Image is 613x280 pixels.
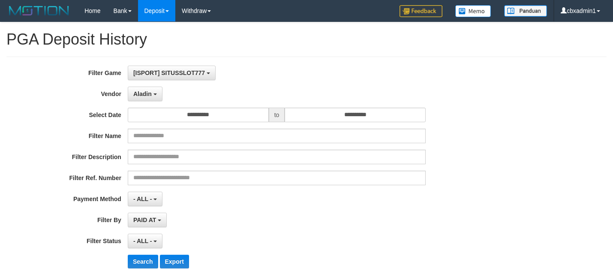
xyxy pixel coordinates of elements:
button: - ALL - [128,192,162,206]
button: Export [160,255,189,268]
button: - ALL - [128,234,162,248]
button: PAID AT [128,213,167,227]
img: panduan.png [504,5,547,17]
span: Aladin [133,90,152,97]
button: [ISPORT] SITUSSLOT777 [128,66,216,80]
button: Search [128,255,158,268]
img: MOTION_logo.png [6,4,72,17]
img: Feedback.jpg [400,5,442,17]
span: - ALL - [133,238,152,244]
img: Button%20Memo.svg [455,5,491,17]
h1: PGA Deposit History [6,31,607,48]
span: - ALL - [133,196,152,202]
span: PAID AT [133,217,156,223]
span: to [269,108,285,122]
span: [ISPORT] SITUSSLOT777 [133,69,205,76]
button: Aladin [128,87,162,101]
